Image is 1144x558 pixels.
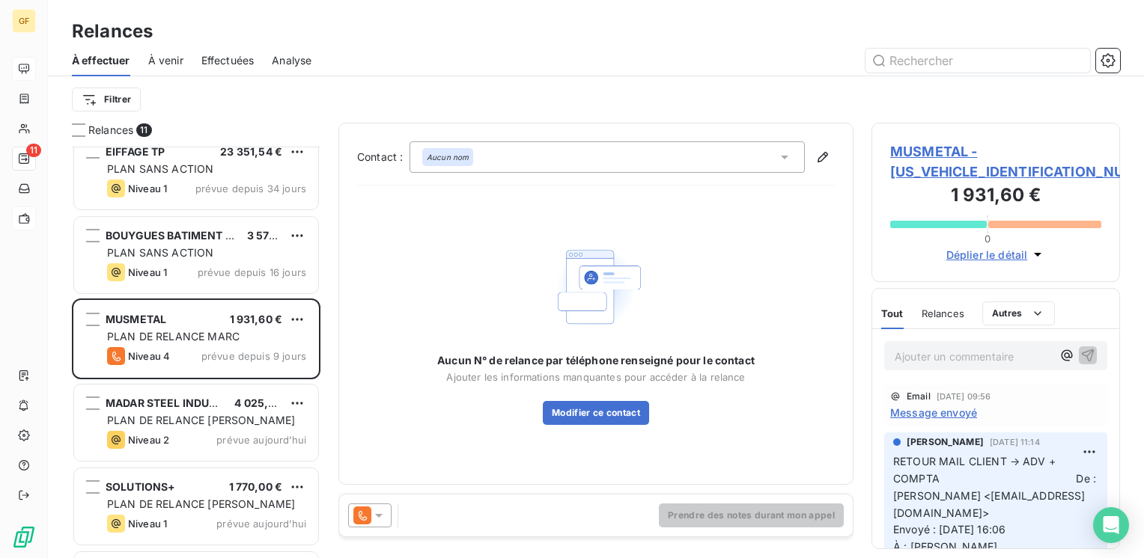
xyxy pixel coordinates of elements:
span: Ajouter les informations manquantes pour accéder à la relance [446,371,745,383]
span: PLAN SANS ACTION [107,162,213,175]
label: Contact : [357,150,410,165]
span: [DATE] 09:56 [937,392,991,401]
span: 4 025,33 € [234,396,292,409]
span: 23 351,54 € [220,145,282,158]
span: Niveau 1 [128,518,167,530]
h3: 1 931,60 € [890,182,1101,212]
div: GF [12,9,36,33]
span: Tout [881,307,904,319]
h3: Relances [72,18,153,45]
span: BOUYGUES BATIMENT GRAND OUEST [106,229,302,242]
img: Empty state [548,239,644,335]
img: Logo LeanPay [12,525,36,549]
span: PLAN DE RELANCE MARC [107,330,240,343]
span: MUSMETAL - [US_VEHICLE_IDENTIFICATION_NUMBER] [890,141,1101,182]
span: MUSMETAL [106,313,166,325]
span: À venir [148,53,183,68]
span: Envoyé : [DATE] 16:06 [893,523,1005,536]
span: Relances [88,123,133,138]
span: prévue aujourd’hui [216,518,306,530]
span: Message envoyé [890,405,977,420]
span: 1 931,60 € [230,313,283,325]
span: Niveau 1 [128,266,167,278]
span: Aucun N° de relance par téléphone renseigné pour le contact [437,353,755,368]
span: À effectuer [72,53,130,68]
span: PLAN SANS ACTION [107,246,213,259]
button: Autres [982,301,1055,325]
span: Effectuées [201,53,255,68]
span: EIFFAGE TP [106,145,165,158]
span: prévue depuis 34 jours [195,183,306,194]
span: Analyse [272,53,311,68]
span: RETOUR MAIL CLIENT → ADV + COMPTA De : [PERSON_NAME] <[EMAIL_ADDRESS][DOMAIN_NAME]> [893,455,1099,519]
span: Niveau 1 [128,183,167,194]
button: Modifier ce contact [543,401,649,425]
span: SOLUTIONS+ [106,480,176,493]
span: Relances [922,307,964,319]
span: PLAN DE RELANCE [PERSON_NAME] [107,414,295,426]
span: 11 [136,123,151,137]
span: 3 571,20 € [247,229,302,242]
span: Email [907,392,931,401]
button: Déplier le détail [942,246,1050,263]
span: 11 [26,144,41,157]
span: 1 770,00 € [229,480,283,493]
span: prévue depuis 9 jours [201,350,306,362]
div: Open Intercom Messenger [1093,507,1129,543]
button: Prendre des notes durant mon appel [659,503,844,527]
span: PLAN DE RELANCE [PERSON_NAME] [107,497,295,510]
span: prévue depuis 16 jours [198,266,306,278]
span: Niveau 4 [128,350,170,362]
input: Rechercher [865,49,1090,73]
span: Niveau 2 [128,434,169,446]
span: prévue aujourd’hui [216,434,306,446]
span: Déplier le détail [946,247,1028,263]
button: Filtrer [72,88,141,111]
span: 0 [985,233,991,245]
span: [DATE] 11:14 [990,438,1040,447]
em: Aucun nom [427,152,469,162]
div: grid [72,147,320,558]
span: [PERSON_NAME] [907,435,984,449]
span: MADAR STEEL INDUSTRIES [106,396,246,409]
